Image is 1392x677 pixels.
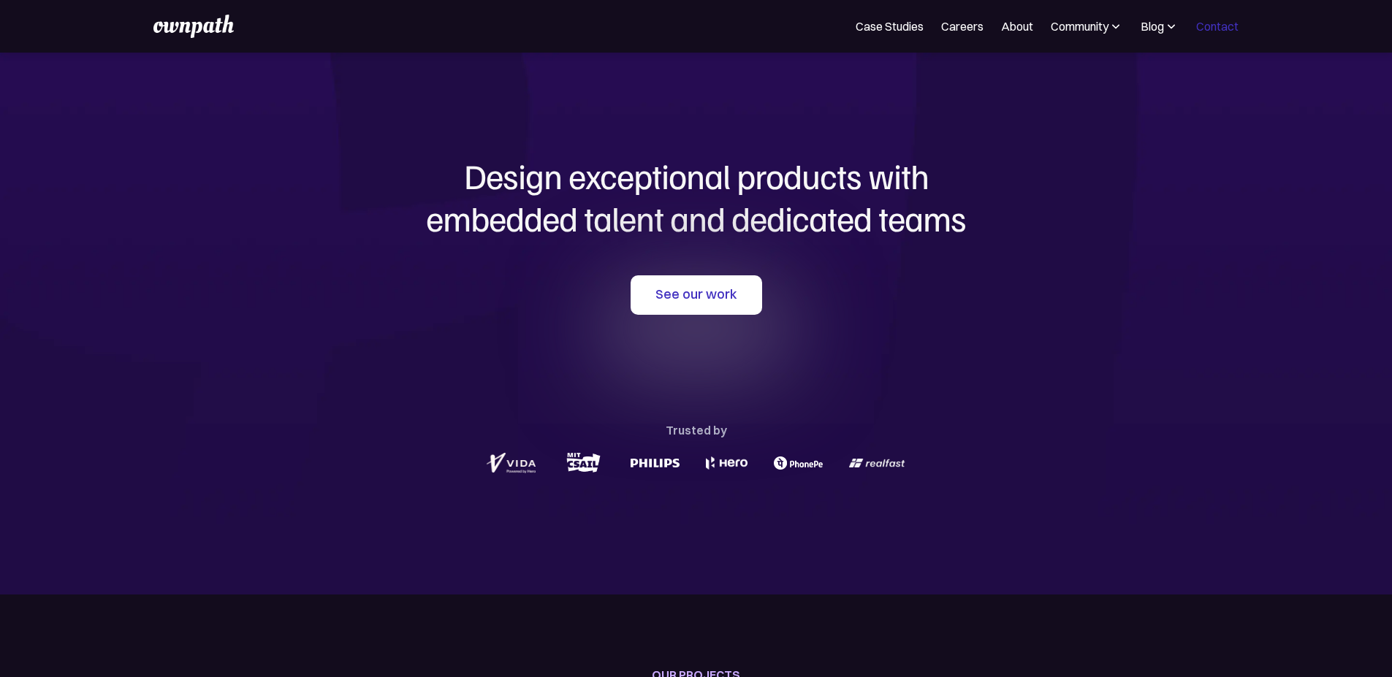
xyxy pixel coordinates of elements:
[1051,18,1123,35] div: Community
[1001,18,1033,35] a: About
[346,155,1047,239] h1: Design exceptional products with embedded talent and dedicated teams
[1141,18,1179,35] div: Blog
[1141,18,1164,35] div: Blog
[631,275,762,315] a: See our work
[941,18,984,35] a: Careers
[856,18,924,35] a: Case Studies
[1051,18,1108,35] div: Community
[1196,18,1239,35] a: Contact
[666,420,727,440] div: Trusted by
